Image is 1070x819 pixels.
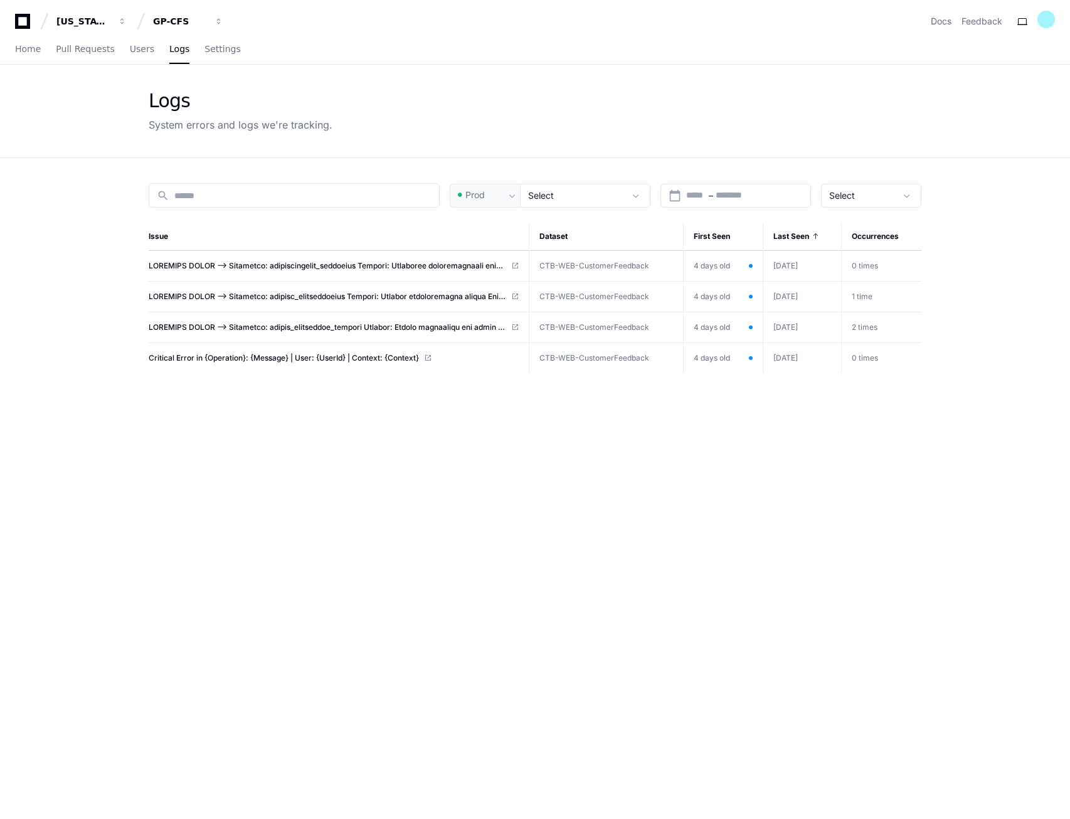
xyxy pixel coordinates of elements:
a: Logs [169,35,189,64]
div: Logs [149,90,332,112]
span: Last Seen [773,231,809,241]
span: Users [130,45,154,53]
button: Open calendar [669,189,681,202]
td: [DATE] [763,343,842,374]
span: Pull Requests [56,45,114,53]
span: Prod [465,189,485,201]
td: 4 days old [683,282,762,312]
th: Issue [149,223,529,251]
td: [DATE] [763,251,842,282]
span: 2 times [852,322,877,332]
div: [US_STATE] Pacific [56,15,110,28]
span: Logs [169,45,189,53]
a: Users [130,35,154,64]
th: Occurrences [842,223,921,251]
td: CTB-WEB-CustomerFeedback [529,251,684,282]
button: [US_STATE] Pacific [51,10,132,33]
span: LOREMIPS DOLOR --> Sitametco: adipis_elitseddoe_tempori Utlabor: Etdolo magnaaliqu eni admin Veni... [149,322,506,332]
div: System errors and logs we're tracking. [149,117,332,132]
span: Settings [204,45,240,53]
a: Docs [931,15,951,28]
td: [DATE] [763,282,842,312]
td: CTB-WEB-CustomerFeedback [529,312,684,343]
mat-icon: search [157,189,169,202]
th: Dataset [529,223,684,251]
span: Critical Error in {Operation}: {Message} | User: {UserId} | Context: {Context} [149,353,419,363]
span: – [709,189,713,202]
span: First Seen [694,231,730,241]
a: LOREMIPS DOLOR --> Sitametco: adipisc_elitseddoeius Tempori: Utlabor etdoloremagna aliqua Enimadm... [149,292,519,302]
span: Select [528,190,554,201]
a: LOREMIPS DOLOR --> Sitametco: adipis_elitseddoe_tempori Utlabor: Etdolo magnaaliqu eni admin Veni... [149,322,519,332]
a: Settings [204,35,240,64]
td: 4 days old [683,343,762,373]
a: LOREMIPS DOLOR --> Sitametco: adipiscingelit_seddoeius Tempori: Utlaboree doloremagnaali enima Mi... [149,261,519,271]
div: GP-CFS [153,15,207,28]
a: Pull Requests [56,35,114,64]
td: 4 days old [683,312,762,342]
td: CTB-WEB-CustomerFeedback [529,343,684,374]
td: CTB-WEB-CustomerFeedback [529,282,684,312]
span: LOREMIPS DOLOR --> Sitametco: adipiscingelit_seddoeius Tempori: Utlaboree doloremagnaali enima Mi... [149,261,506,271]
td: [DATE] [763,312,842,343]
span: 0 times [852,261,878,270]
a: Home [15,35,41,64]
span: LOREMIPS DOLOR --> Sitametco: adipisc_elitseddoeius Tempori: Utlabor etdoloremagna aliqua Enimadm... [149,292,506,302]
span: 0 times [852,353,878,362]
span: 1 time [852,292,872,301]
button: Feedback [961,15,1002,28]
span: Home [15,45,41,53]
button: GP-CFS [148,10,228,33]
span: Select [829,190,855,201]
td: 4 days old [683,251,762,281]
mat-icon: calendar_today [669,189,681,202]
a: Critical Error in {Operation}: {Message} | User: {UserId} | Context: {Context} [149,353,519,363]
